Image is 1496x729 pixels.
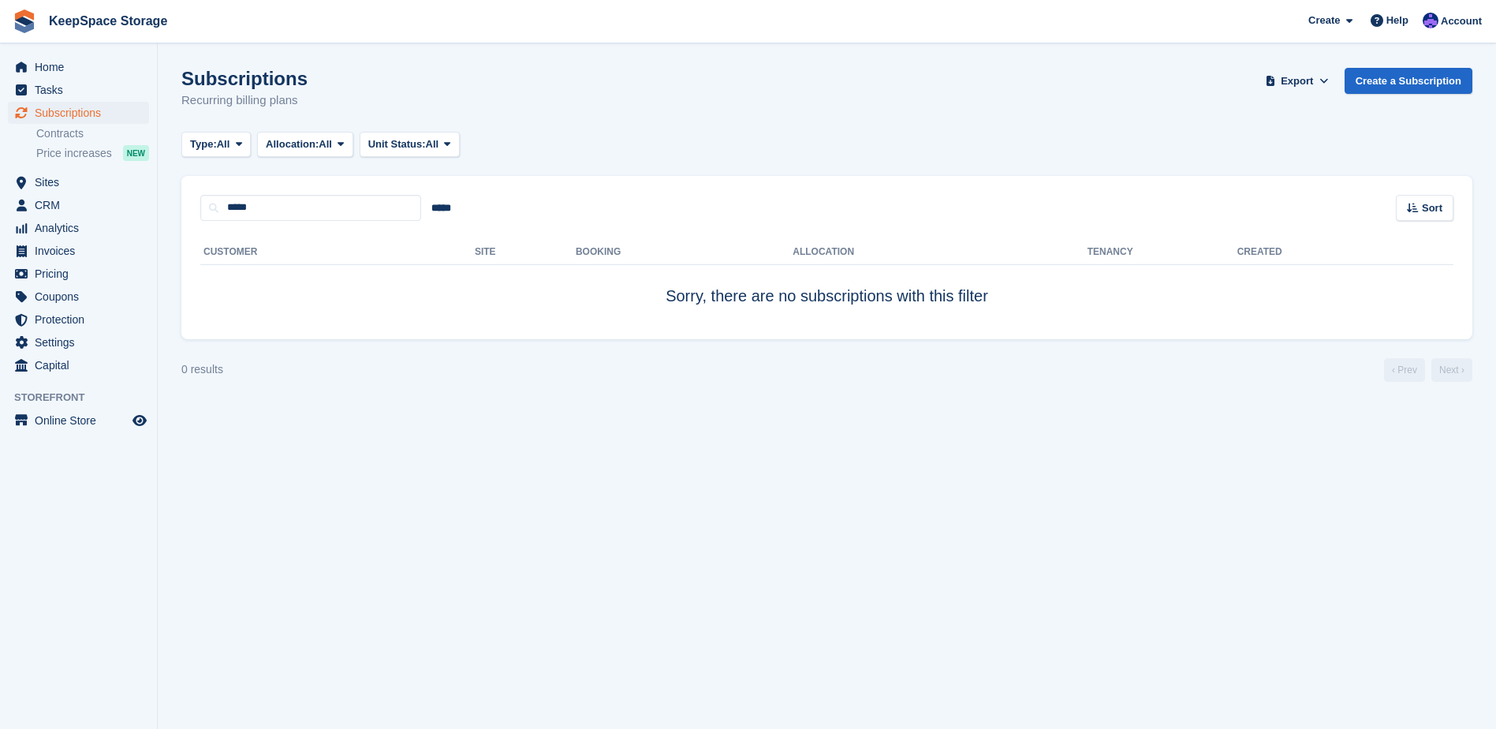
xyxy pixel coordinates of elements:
[475,240,576,265] th: Site
[1237,240,1453,265] th: Created
[8,171,149,193] a: menu
[1441,13,1482,29] span: Account
[35,217,129,239] span: Analytics
[14,390,157,406] span: Storefront
[1087,240,1143,265] th: Tenancy
[35,79,129,101] span: Tasks
[8,286,149,308] a: menu
[266,136,319,152] span: Allocation:
[130,411,149,430] a: Preview store
[8,79,149,101] a: menu
[35,354,129,376] span: Capital
[8,217,149,239] a: menu
[8,409,149,432] a: menu
[35,171,129,193] span: Sites
[1345,68,1472,94] a: Create a Subscription
[217,136,230,152] span: All
[426,136,439,152] span: All
[1308,13,1340,28] span: Create
[200,240,475,265] th: Customer
[1281,73,1313,89] span: Export
[666,287,988,305] span: Sorry, there are no subscriptions with this filter
[257,132,353,158] button: Allocation: All
[35,409,129,432] span: Online Store
[36,146,112,161] span: Price increases
[8,194,149,216] a: menu
[1423,13,1438,28] img: Chloe Clark
[35,56,129,78] span: Home
[8,56,149,78] a: menu
[35,194,129,216] span: CRM
[360,132,460,158] button: Unit Status: All
[35,331,129,353] span: Settings
[36,144,149,162] a: Price increases NEW
[1386,13,1408,28] span: Help
[1384,358,1425,382] a: Previous
[8,354,149,376] a: menu
[8,263,149,285] a: menu
[36,126,149,141] a: Contracts
[13,9,36,33] img: stora-icon-8386f47178a22dfd0bd8f6a31ec36ba5ce8667c1dd55bd0f319d3a0aa187defe.svg
[793,240,1087,265] th: Allocation
[8,240,149,262] a: menu
[35,102,129,124] span: Subscriptions
[181,132,251,158] button: Type: All
[8,331,149,353] a: menu
[1263,68,1332,94] button: Export
[35,263,129,285] span: Pricing
[35,240,129,262] span: Invoices
[181,92,308,110] p: Recurring billing plans
[319,136,332,152] span: All
[368,136,426,152] span: Unit Status:
[8,102,149,124] a: menu
[1381,358,1475,382] nav: Page
[181,68,308,89] h1: Subscriptions
[190,136,217,152] span: Type:
[8,308,149,331] a: menu
[576,240,793,265] th: Booking
[35,286,129,308] span: Coupons
[43,8,173,34] a: KeepSpace Storage
[1422,200,1442,216] span: Sort
[35,308,129,331] span: Protection
[181,361,223,378] div: 0 results
[123,145,149,161] div: NEW
[1431,358,1472,382] a: Next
